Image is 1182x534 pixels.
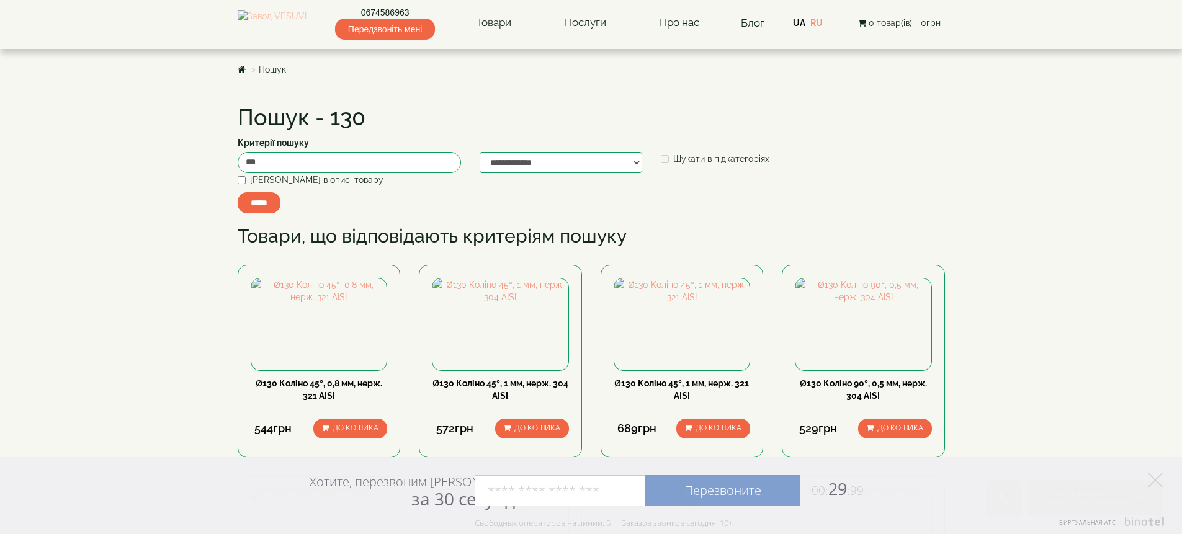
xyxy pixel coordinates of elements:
[810,18,823,28] a: RU
[800,477,864,500] span: 29
[333,424,378,432] span: До кошика
[238,176,246,184] input: [PERSON_NAME] в описі товару
[795,278,931,303] img: Ø130 Коліно 90°, 0,5 мм, нерж. 304 AISI
[495,419,569,438] button: До кошика
[259,65,286,74] a: Пошук
[647,9,712,37] a: Про нас
[812,483,828,499] span: 00:
[335,19,435,40] span: Передзвоніть мені
[238,136,309,149] label: Критерії пошуку
[661,155,669,163] input: Шукати в підкатегоріях
[464,9,524,37] a: Товари
[251,278,387,303] img: Ø130 Коліно 45°, 0,8 мм, нерж. 321 AISI
[877,424,923,432] span: До кошика
[696,424,741,432] span: До кошика
[741,17,764,29] a: Блог
[251,421,297,437] div: 544грн
[238,174,383,186] label: [PERSON_NAME] в описі товару
[411,487,522,510] span: за 30 секунд?
[432,378,568,401] a: Ø130 Коліно 45°, 1 мм, нерж. 304 AISI
[800,378,927,401] a: Ø130 Коліно 90°, 0,5 мм, нерж. 304 AISI
[661,153,769,165] label: Шукати в підкатегоріях
[310,474,522,509] div: Хотите, перезвоним [PERSON_NAME]
[676,419,750,438] button: До кошика
[854,16,944,30] button: 0 товар(ів) - 0грн
[795,421,841,437] div: 529грн
[614,278,750,303] img: Ø130 Коліно 45°, 1 мм, нерж. 321 AISI
[858,419,932,438] button: До кошика
[645,475,800,506] a: Перезвоните
[1059,518,1116,527] span: Виртуальная АТС
[475,518,733,528] div: Свободных операторов на линии: 5 Заказов звонков сегодня: 10+
[335,6,435,19] a: 0674586963
[238,105,945,130] h1: Пошук - 130
[238,226,945,246] h2: Товари, що відповідають критеріям пошуку
[869,18,941,28] span: 0 товар(ів) - 0грн
[432,421,478,437] div: 572грн
[614,421,661,437] div: 689грн
[514,424,560,432] span: До кошика
[793,18,805,28] a: UA
[256,378,382,401] a: Ø130 Коліно 45°, 0,8 мм, нерж. 321 AISI
[847,483,864,499] span: :99
[238,10,307,36] img: Завод VESUVI
[313,419,387,438] button: До кошика
[552,9,619,37] a: Послуги
[432,278,568,303] img: Ø130 Коліно 45°, 1 мм, нерж. 304 AISI
[614,378,749,401] a: Ø130 Коліно 45°, 1 мм, нерж. 321 AISI
[1052,517,1166,534] a: Виртуальная АТС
